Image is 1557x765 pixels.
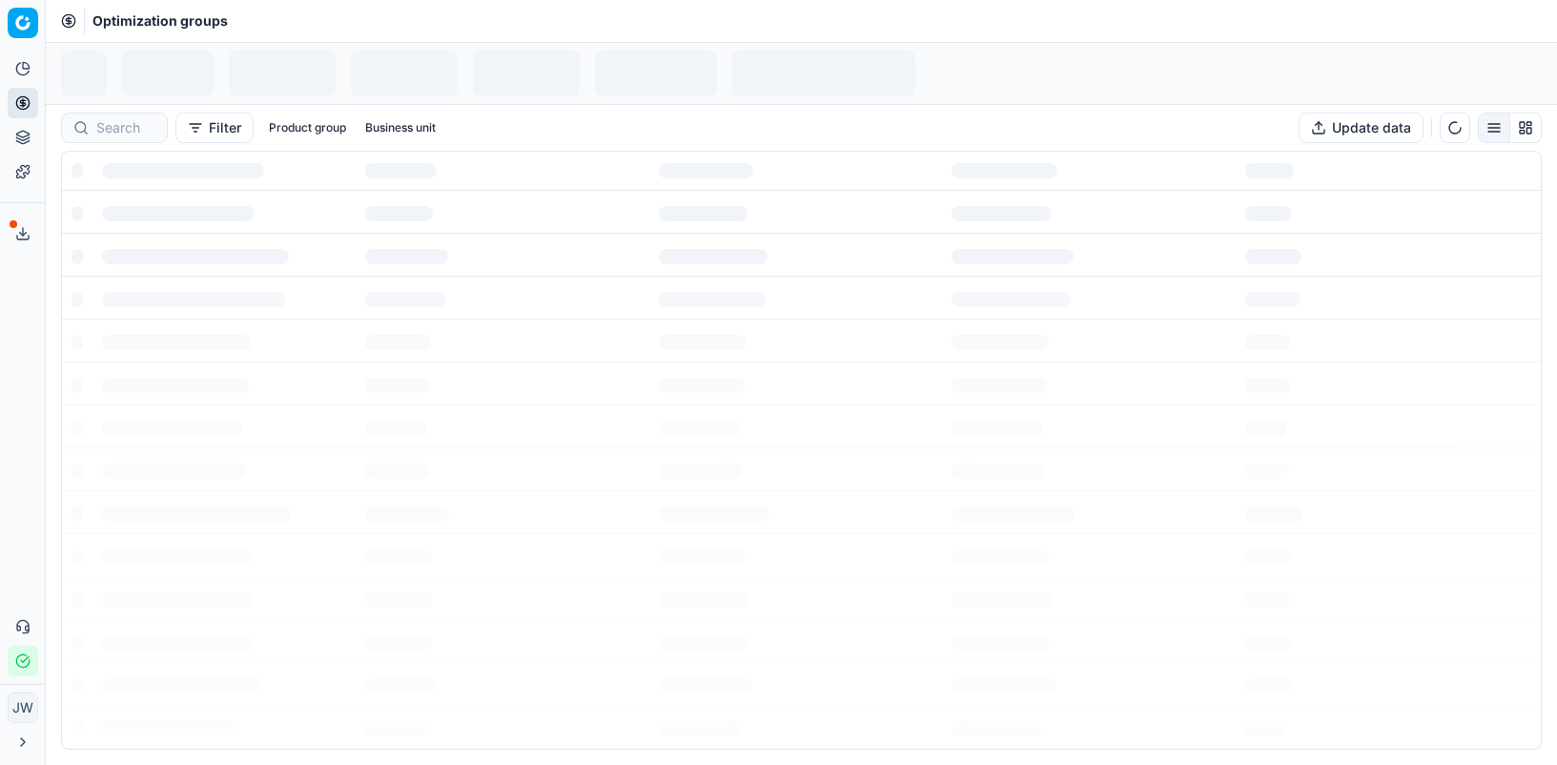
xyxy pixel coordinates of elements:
span: Optimization groups [92,11,228,31]
span: JW [9,693,37,722]
button: Product group [261,116,354,139]
button: JW [8,693,38,723]
input: Search [96,118,155,137]
button: Filter [175,113,254,143]
nav: breadcrumb [92,11,228,31]
button: Update data [1299,113,1424,143]
button: Business unit [358,116,443,139]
